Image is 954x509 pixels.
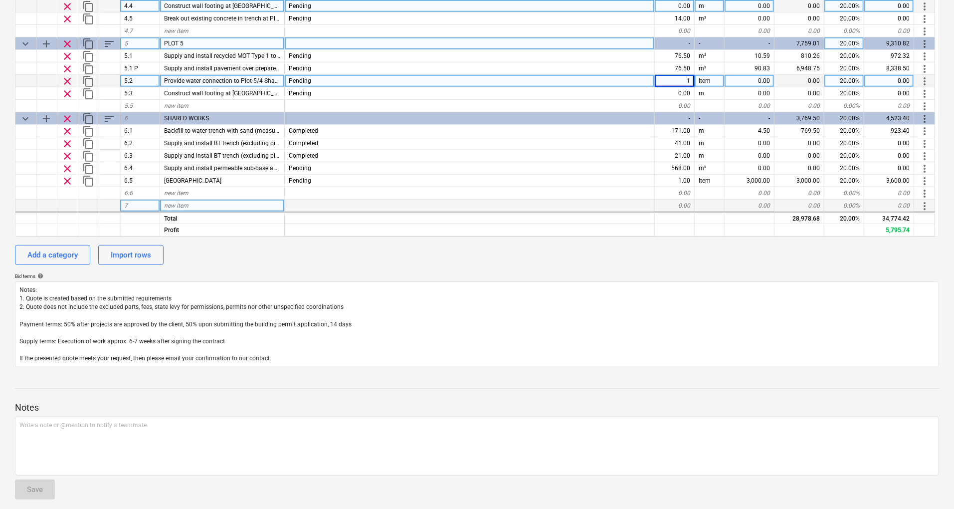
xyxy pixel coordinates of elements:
div: 5.1 [120,50,160,62]
div: 0.00 [774,187,824,200]
div: 0.00% [824,25,864,37]
div: 0.00 [655,87,695,100]
span: Provide water connection to Plot 5/4 Shared work [164,77,298,84]
div: 3,769.50 [774,112,824,125]
div: 0.00 [774,100,824,112]
div: 10.59 [725,50,774,62]
div: Total [160,212,285,224]
div: 76.50 [655,62,695,75]
span: Remove row [61,38,73,50]
span: Remove row [61,63,73,75]
span: More actions [919,163,931,175]
div: 8,338.50 [864,62,914,75]
span: new item [164,190,189,197]
div: m² [695,50,725,62]
div: 0.00% [824,200,864,212]
div: 0.00 [725,100,774,112]
div: 20.00% [824,62,864,75]
div: 34,774.42 [864,212,914,224]
span: More actions [919,150,931,162]
div: Profit [160,224,285,237]
div: 769.50 [774,125,824,137]
span: More actions [919,188,931,200]
div: 0.00 [725,137,774,150]
div: 0.00 [655,100,695,112]
div: 0.00 [725,200,774,212]
span: More actions [919,50,931,62]
div: 0.00 [774,25,824,37]
span: Remove row [61,125,73,137]
span: Remove row [61,0,73,12]
div: 972.32 [864,50,914,62]
div: 4,523.40 [864,112,914,125]
div: m [695,125,725,137]
div: 6.1 [120,125,160,137]
span: Add sub category to row [40,38,52,50]
span: Completed [289,127,318,134]
div: 20.00% [824,75,864,87]
span: Completed [289,140,318,147]
span: Backfill to water trench with sand (measured rate) [164,127,298,134]
span: new item [164,102,189,109]
div: 0.00 [774,150,824,162]
span: 7 [124,202,128,209]
span: Pending [289,165,311,172]
div: 0.00 [725,75,774,87]
div: 0.00 [774,75,824,87]
span: Remove row [61,138,73,150]
span: 5 [124,40,128,47]
div: 3,000.00 [725,175,774,187]
span: 5.5 [124,102,133,109]
div: m² [695,162,725,175]
span: Pending [289,77,311,84]
span: new item [164,202,189,209]
div: m [695,137,725,150]
span: More actions [919,175,931,187]
span: More actions [919,63,931,75]
div: 0.00 [725,162,774,175]
span: Duplicate row [82,125,94,137]
div: Chat Widget [904,461,954,509]
span: new item [164,27,189,34]
div: 6,948.75 [774,62,824,75]
span: Remove row [61,113,73,125]
div: 4.50 [725,125,774,137]
div: - [725,112,774,125]
div: 0.00 [655,187,695,200]
span: Remove row [61,175,73,187]
div: 9,310.82 [864,37,914,50]
div: 3,600.00 [864,175,914,187]
div: - [725,37,774,50]
div: 20.00% [824,112,864,125]
div: m [695,150,725,162]
div: 20.00% [824,175,864,187]
span: SHARED WORKS [164,115,209,122]
div: 0.00 [864,25,914,37]
span: Sort rows within category [103,113,115,125]
div: 6.2 [120,137,160,150]
span: Remove row [61,163,73,175]
div: 0.00 [774,200,824,212]
div: 810.26 [774,50,824,62]
span: More actions [919,200,931,212]
div: 923.40 [864,125,914,137]
div: 6.5 [120,175,160,187]
button: Import rows [98,245,164,265]
div: 20.00% [824,150,864,162]
span: More actions [919,88,931,100]
div: 28,978.68 [774,212,824,224]
span: Duplicate row [82,0,94,12]
div: 5,795.74 [864,224,914,237]
div: 0.00 [774,162,824,175]
span: Pending [289,15,311,22]
div: 0.00% [824,100,864,112]
span: 6.6 [124,190,133,197]
div: 14.00 [655,12,695,25]
span: Construct wall footing at road junction to Plot 4 (75% complete) [164,2,404,9]
div: 0.00 [655,200,695,212]
span: PLOT 5 [164,40,184,47]
div: 21.00 [655,150,695,162]
div: 0.00% [824,187,864,200]
div: - [695,37,725,50]
div: 568.00 [655,162,695,175]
